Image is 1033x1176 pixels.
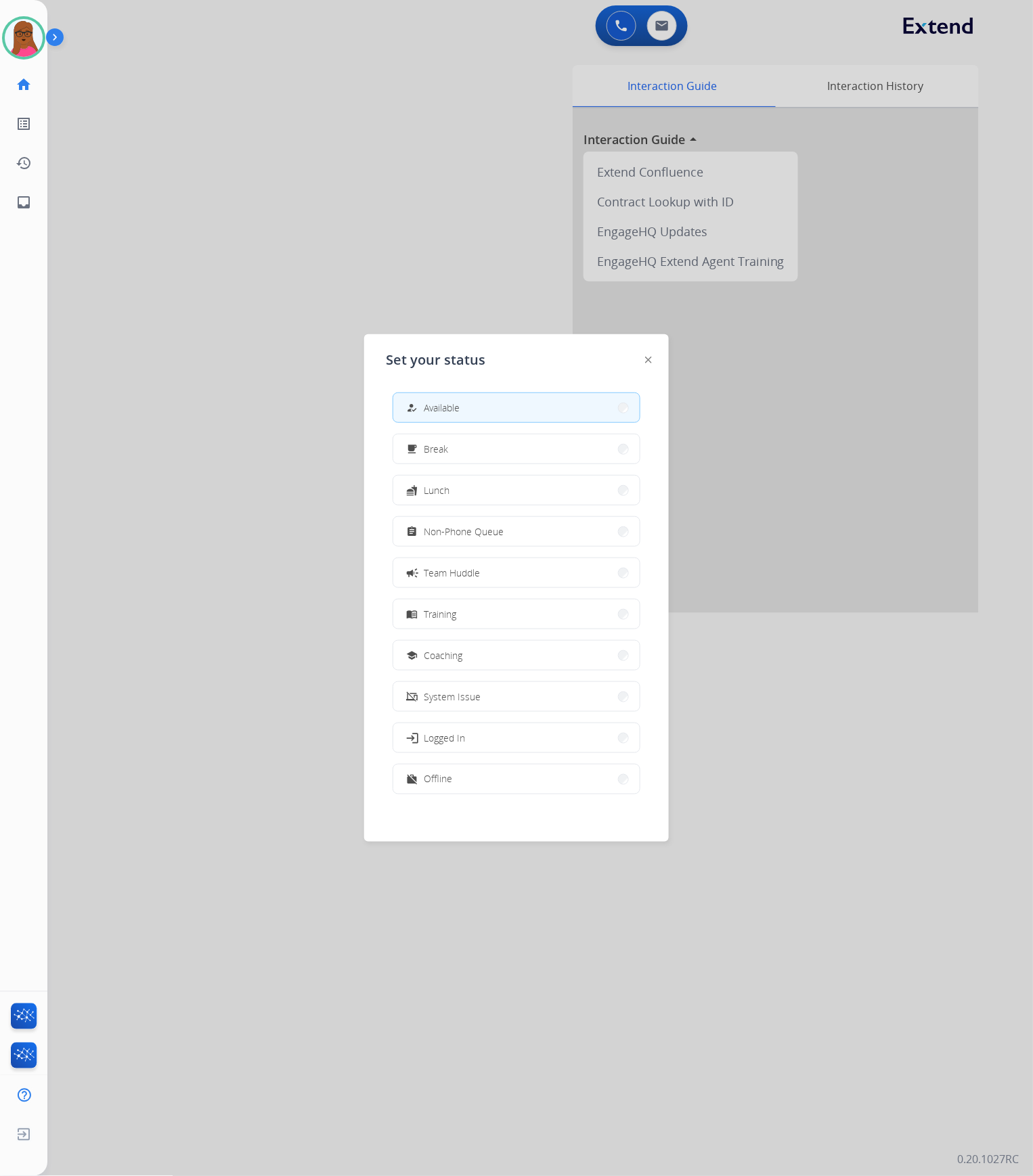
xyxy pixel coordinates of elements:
span: Offline [424,772,452,786]
span: Logged In [424,731,465,745]
button: Team Huddle [393,558,640,587]
mat-icon: menu_book [407,608,418,620]
span: Training [424,607,456,621]
span: Non-Phone Queue [424,524,504,539]
button: Offline [393,765,640,794]
span: Set your status [386,350,485,369]
button: Lunch [393,476,640,505]
button: Coaching [393,641,640,670]
mat-icon: assignment [407,526,418,537]
mat-icon: school [407,650,418,661]
mat-icon: home [16,76,32,93]
mat-icon: free_breakfast [407,443,418,455]
mat-icon: how_to_reg [407,402,418,413]
button: Logged In [393,723,640,752]
span: Team Huddle [424,566,480,580]
button: Available [393,393,640,422]
span: Coaching [424,648,462,662]
p: 0.20.1027RC [958,1152,1019,1168]
mat-icon: campaign [405,566,419,579]
mat-icon: list_alt [16,116,32,132]
mat-icon: work_off [407,773,418,785]
span: Break [424,442,448,456]
mat-icon: fastfood [407,484,418,496]
img: close-button [645,357,652,363]
mat-icon: phonelink_off [407,691,418,702]
button: System Issue [393,682,640,711]
button: Non-Phone Queue [393,517,640,546]
mat-icon: login [405,731,419,744]
button: Training [393,600,640,629]
mat-icon: inbox [16,194,32,210]
mat-icon: history [16,155,32,171]
button: Break [393,434,640,463]
img: avatar [5,19,43,57]
span: System Issue [424,689,481,704]
span: Available [424,401,460,415]
span: Lunch [424,483,449,497]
